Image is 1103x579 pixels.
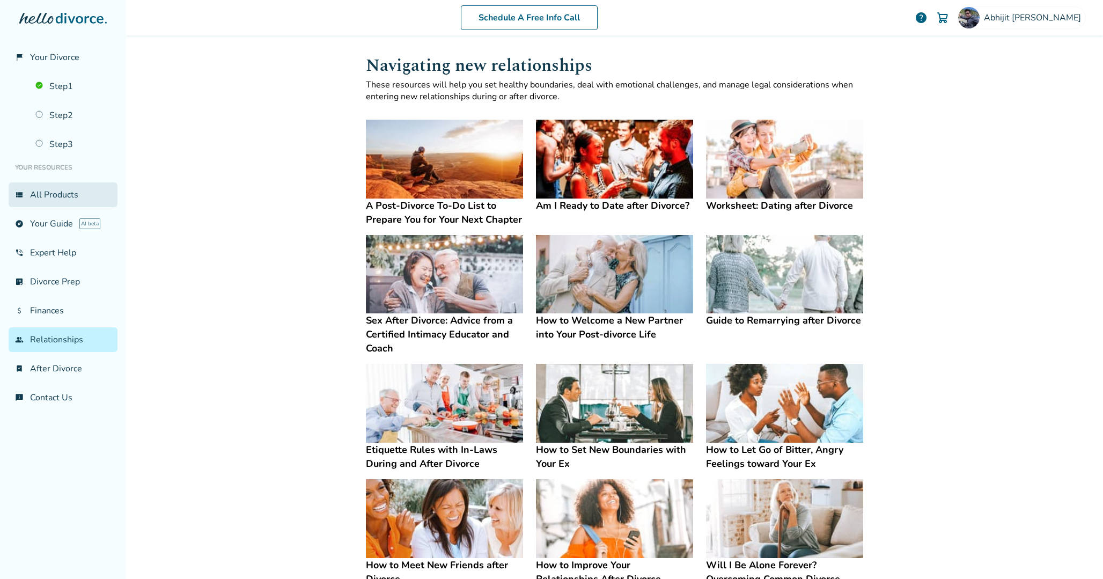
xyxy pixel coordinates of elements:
a: Step3 [29,132,117,157]
a: bookmark_checkAfter Divorce [9,356,117,381]
img: How to Welcome a New Partner into Your Post-divorce Life [536,235,693,314]
a: How to Let Go of Bitter, Angry Feelings toward Your ExHow to Let Go of Bitter, Angry Feelings tow... [706,364,863,471]
img: Worksheet: Dating after Divorce [706,120,863,199]
span: chat_info [15,393,24,402]
a: Schedule A Free Info Call [461,5,598,30]
a: chat_infoContact Us [9,385,117,410]
h4: Sex After Divorce: Advice from a Certified Intimacy Educator and Coach [366,313,523,355]
h4: How to Welcome a New Partner into Your Post-divorce Life [536,313,693,341]
h4: How to Let Go of Bitter, Angry Feelings toward Your Ex [706,443,863,471]
img: Etiquette Rules with In-Laws During and After Divorce [366,364,523,443]
span: explore [15,219,24,228]
h4: Guide to Remarrying after Divorce [706,313,863,327]
h4: Worksheet: Dating after Divorce [706,199,863,212]
img: How to Let Go of Bitter, Angry Feelings toward Your Ex [706,364,863,443]
img: Will I Be Alone Forever? Overcoming Common Divorce Fears [706,479,863,558]
a: Etiquette Rules with In-Laws During and After DivorceEtiquette Rules with In-Laws During and Afte... [366,364,523,471]
h4: A Post-Divorce To-Do List to Prepare You for Your Next Chapter [366,199,523,226]
a: Worksheet: Dating after DivorceWorksheet: Dating after Divorce [706,120,863,212]
a: Step1 [29,74,117,99]
img: Am I Ready to Date after Divorce? [536,120,693,199]
a: A Post-Divorce To-Do List to Prepare You for Your Next ChapterA Post-Divorce To-Do List to Prepar... [366,120,523,226]
span: flag_2 [15,53,24,62]
h4: How to Set New Boundaries with Your Ex [536,443,693,471]
span: list_alt_check [15,277,24,286]
img: How to Set New Boundaries with Your Ex [536,364,693,443]
a: Guide to Remarrying after DivorceGuide to Remarrying after Divorce [706,235,863,328]
a: How to Welcome a New Partner into Your Post-divorce LifeHow to Welcome a New Partner into Your Po... [536,235,693,342]
h4: Etiquette Rules with In-Laws During and After Divorce [366,443,523,471]
iframe: Chat Widget [1049,527,1103,579]
span: phone_in_talk [15,248,24,257]
p: These resources will help you set healthy boundaries, deal with emotional challenges, and manage ... [366,79,864,102]
img: Sex After Divorce: Advice from a Certified Intimacy Educator and Coach [366,235,523,314]
a: Step2 [29,103,117,128]
a: help [915,11,928,24]
span: AI beta [79,218,100,229]
a: Sex After Divorce: Advice from a Certified Intimacy Educator and CoachSex After Divorce: Advice f... [366,235,523,356]
a: flag_2Your Divorce [9,45,117,70]
img: Cart [936,11,949,24]
span: group [15,335,24,344]
a: exploreYour GuideAI beta [9,211,117,236]
img: Guide to Remarrying after Divorce [706,235,863,314]
a: phone_in_talkExpert Help [9,240,117,265]
span: Abhijit [PERSON_NAME] [984,12,1085,24]
h4: Am I Ready to Date after Divorce? [536,199,693,212]
span: attach_money [15,306,24,315]
h1: Navigating new relationships [366,53,864,79]
li: Your Resources [9,157,117,178]
span: view_list [15,190,24,199]
a: groupRelationships [9,327,117,352]
a: view_listAll Products [9,182,117,207]
a: list_alt_checkDivorce Prep [9,269,117,294]
span: bookmark_check [15,364,24,373]
a: Am I Ready to Date after Divorce?Am I Ready to Date after Divorce? [536,120,693,212]
a: attach_moneyFinances [9,298,117,323]
img: How to Meet New Friends after Divorce [366,479,523,558]
a: How to Set New Boundaries with Your ExHow to Set New Boundaries with Your Ex [536,364,693,471]
img: Abhijit Kundu [958,7,980,28]
span: Your Divorce [30,52,79,63]
img: A Post-Divorce To-Do List to Prepare You for Your Next Chapter [366,120,523,199]
img: How to Improve Your Relationships After Divorce [536,479,693,558]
